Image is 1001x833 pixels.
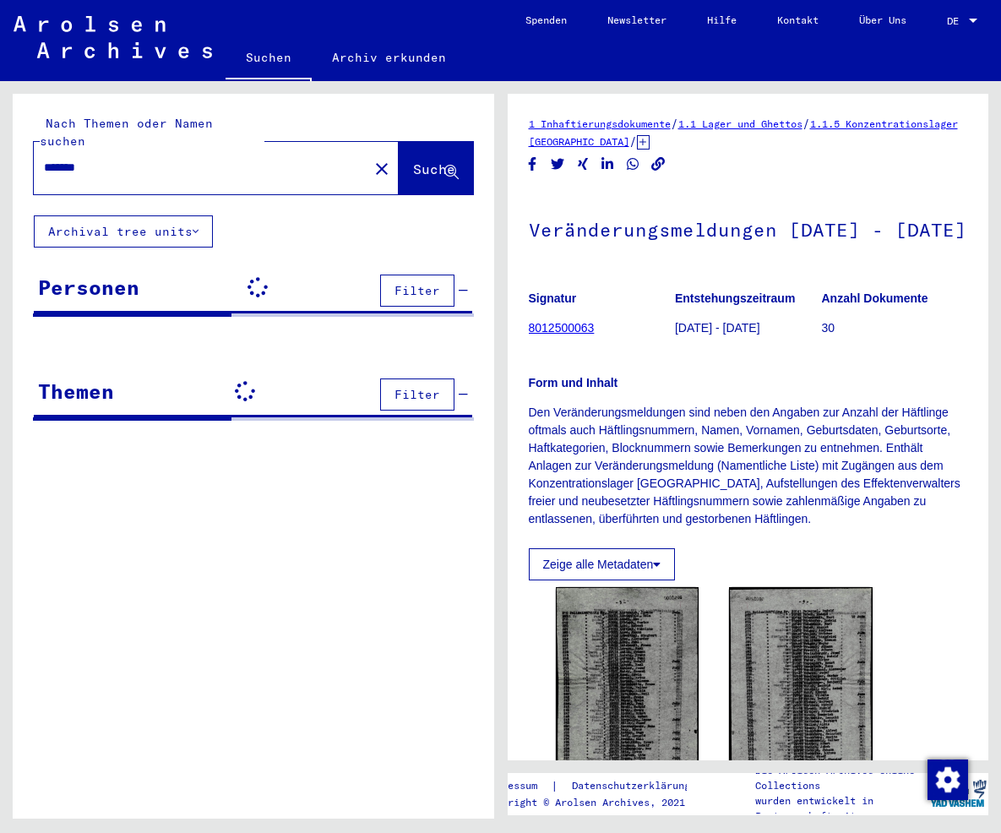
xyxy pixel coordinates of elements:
[413,161,455,177] span: Suche
[312,37,466,78] a: Archiv erkunden
[484,777,710,795] div: |
[40,116,213,149] mat-label: Nach Themen oder Namen suchen
[574,154,592,175] button: Share on Xing
[729,587,873,804] img: 002.jpg
[549,154,567,175] button: Share on Twitter
[394,387,440,402] span: Filter
[802,116,810,131] span: /
[394,283,440,298] span: Filter
[484,795,710,810] p: Copyright © Arolsen Archives, 2021
[678,117,802,130] a: 1.1 Lager und Ghettos
[529,321,595,335] a: 8012500063
[524,154,541,175] button: Share on Facebook
[556,587,699,803] img: 001.jpg
[34,215,213,248] button: Archival tree units
[529,548,676,580] button: Zeige alle Metadaten
[822,291,928,305] b: Anzahl Dokumente
[399,142,473,194] button: Suche
[380,275,454,307] button: Filter
[529,117,671,130] a: 1 Inhaftierungsdokumente
[755,763,928,793] p: Die Arolsen Archives Online-Collections
[529,376,618,389] b: Form und Inhalt
[599,154,617,175] button: Share on LinkedIn
[822,319,967,337] p: 30
[624,154,642,175] button: Share on WhatsApp
[629,133,637,149] span: /
[226,37,312,81] a: Suchen
[928,759,968,800] img: Zustimmung ändern
[14,16,212,58] img: Arolsen_neg.svg
[365,151,399,185] button: Clear
[650,154,667,175] button: Copy link
[484,777,551,795] a: Impressum
[529,291,577,305] b: Signatur
[38,376,114,406] div: Themen
[38,272,139,302] div: Personen
[380,378,454,411] button: Filter
[558,777,710,795] a: Datenschutzerklärung
[529,404,968,528] p: Den Veränderungsmeldungen sind neben den Angaben zur Anzahl der Häftlinge oftmals auch Häftlingsn...
[529,191,968,265] h1: Veränderungsmeldungen [DATE] - [DATE]
[947,15,966,27] span: DE
[755,793,928,824] p: wurden entwickelt in Partnerschaft mit
[675,319,820,337] p: [DATE] - [DATE]
[372,159,392,179] mat-icon: close
[671,116,678,131] span: /
[675,291,795,305] b: Entstehungszeitraum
